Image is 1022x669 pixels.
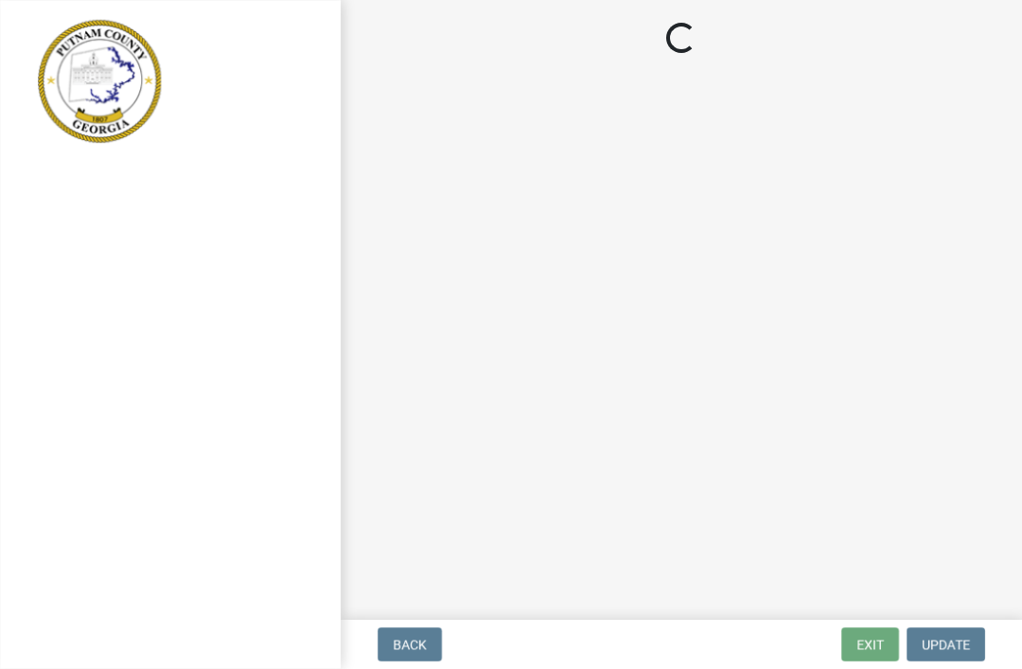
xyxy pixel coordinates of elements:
[38,20,161,143] img: Putnam County, Georgia
[378,627,442,661] button: Back
[922,637,970,652] span: Update
[393,637,427,652] span: Back
[841,627,899,661] button: Exit
[907,627,985,661] button: Update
